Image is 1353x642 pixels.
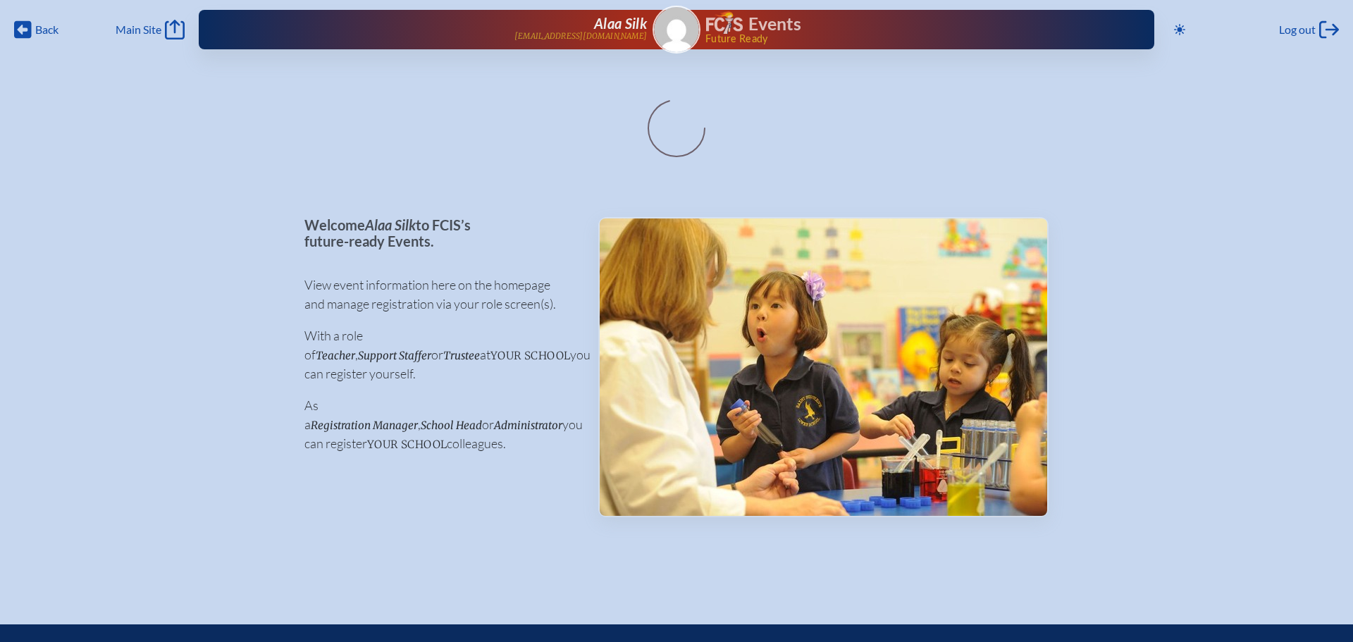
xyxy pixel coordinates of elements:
[316,349,355,362] span: Teacher
[654,7,699,52] img: Gravatar
[490,349,570,362] span: your school
[705,34,1109,44] span: Future Ready
[358,349,431,362] span: Support Staffer
[311,419,418,432] span: Registration Manager
[706,11,1109,44] div: FCIS Events — Future ready
[304,217,576,249] p: Welcome to FCIS’s future-ready Events.
[35,23,58,37] span: Back
[494,419,562,432] span: Administrator
[443,349,480,362] span: Trustee
[594,15,647,32] span: Alaa Silk
[116,20,185,39] a: Main Site
[1279,23,1316,37] span: Log out
[304,396,576,453] p: As a , or you can register colleagues.
[116,23,161,37] span: Main Site
[365,216,416,233] span: Alaa Silk
[514,32,647,41] p: [EMAIL_ADDRESS][DOMAIN_NAME]
[367,438,447,451] span: your school
[244,16,647,44] a: Alaa Silk[EMAIL_ADDRESS][DOMAIN_NAME]
[653,6,700,54] a: Gravatar
[421,419,482,432] span: School Head
[304,276,576,314] p: View event information here on the homepage and manage registration via your role screen(s).
[304,326,576,383] p: With a role of , or at you can register yourself.
[600,218,1047,516] img: Events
